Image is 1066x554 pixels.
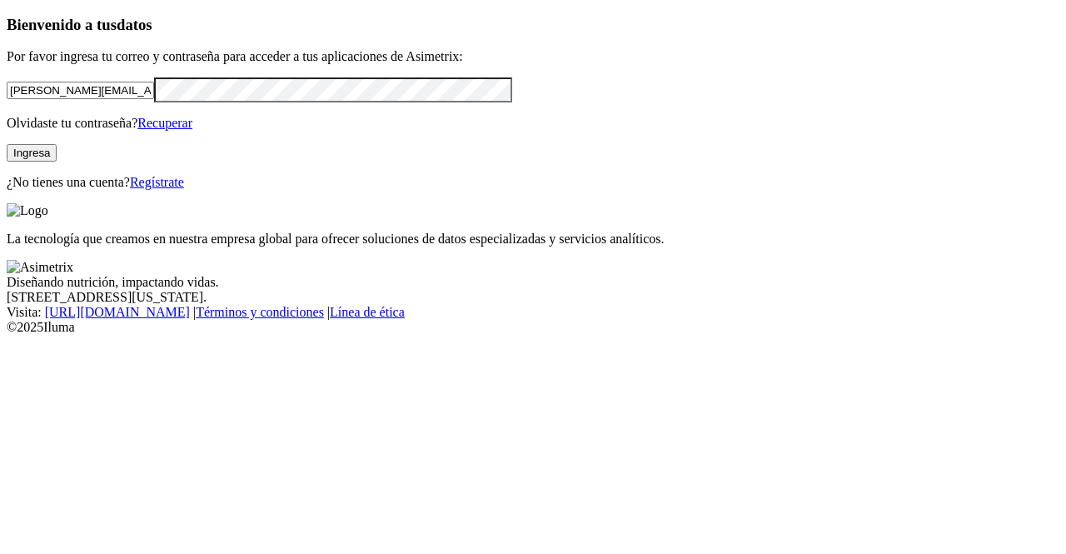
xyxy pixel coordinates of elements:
a: [URL][DOMAIN_NAME] [45,305,190,319]
button: Ingresa [7,144,57,162]
a: Regístrate [130,175,184,189]
a: Términos y condiciones [196,305,324,319]
input: Tu correo [7,82,154,99]
a: Recuperar [137,116,192,130]
img: Asimetrix [7,260,73,275]
p: Olvidaste tu contraseña? [7,116,1059,131]
h3: Bienvenido a tus [7,16,1059,34]
p: Por favor ingresa tu correo y contraseña para acceder a tus aplicaciones de Asimetrix: [7,49,1059,64]
img: Logo [7,203,48,218]
div: [STREET_ADDRESS][US_STATE]. [7,290,1059,305]
div: Diseñando nutrición, impactando vidas. [7,275,1059,290]
a: Línea de ética [330,305,405,319]
p: La tecnología que creamos en nuestra empresa global para ofrecer soluciones de datos especializad... [7,232,1059,247]
div: © 2025 Iluma [7,320,1059,335]
p: ¿No tienes una cuenta? [7,175,1059,190]
span: datos [117,16,152,33]
div: Visita : | | [7,305,1059,320]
